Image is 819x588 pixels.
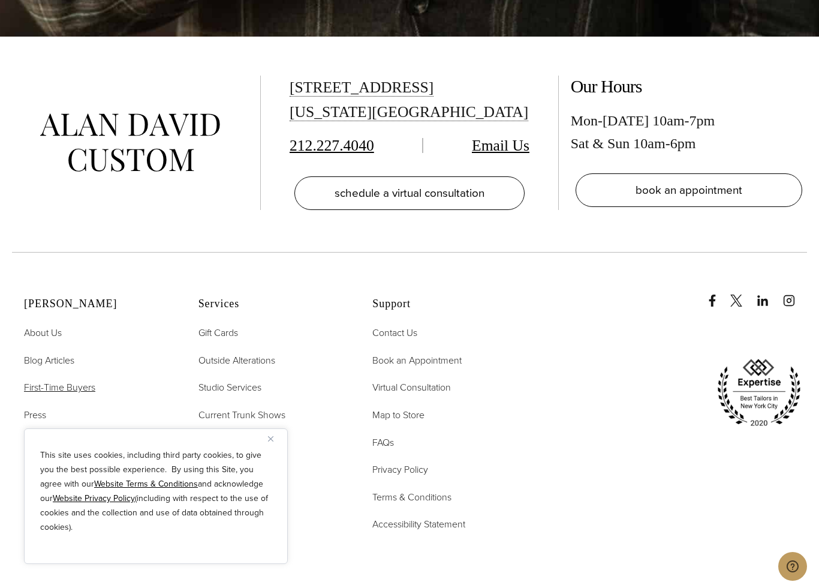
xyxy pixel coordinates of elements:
a: FAQs [372,435,394,451]
a: Map to Store [372,407,424,423]
img: expertise, best tailors in new york city 2020 [711,355,807,431]
nav: Services Footer Nav [198,325,343,422]
nav: Support Footer Nav [372,325,517,532]
a: Book an Appointment [372,353,462,368]
span: First-Time Buyers [24,380,95,394]
button: Close [268,431,282,446]
span: Contact Us [372,326,417,340]
img: Close [268,436,273,442]
span: FAQs [372,436,394,449]
span: Gift Cards [198,326,238,340]
a: linkedin [757,283,781,307]
span: Press [24,408,46,422]
span: Map to Store [372,408,424,422]
a: Outside Alterations [198,353,275,368]
a: schedule a virtual consultation [294,176,525,210]
a: Website Terms & Conditions [94,478,198,490]
a: x/twitter [730,283,754,307]
a: About Us [24,325,62,341]
a: Email Us [472,137,529,154]
img: alan david custom [40,113,220,172]
h2: [PERSON_NAME] [24,298,168,311]
a: instagram [783,283,807,307]
p: This site uses cookies, including third party cookies, to give you the best possible experience. ... [40,448,272,535]
a: Contact Us [372,325,417,341]
nav: Alan David Footer Nav [24,325,168,505]
a: Studio Services [198,380,261,395]
a: Gift Cards [198,325,238,341]
span: book an appointment [636,181,742,199]
span: Terms & Conditions [372,490,451,504]
a: 212.227.4040 [290,137,374,154]
a: Facebook [706,283,728,307]
iframe: Opens a widget where you can chat to one of our agents [778,552,807,582]
span: Studio Services [198,380,261,394]
h2: Services [198,298,343,311]
a: Website Privacy Policy [53,492,135,505]
a: First-Time Buyers [24,380,95,395]
a: Accessibility Statement [372,517,465,532]
h2: Support [372,298,517,311]
span: schedule a virtual consultation [335,184,484,202]
h2: Our Hours [571,76,807,97]
div: Mon-[DATE] 10am-7pm Sat & Sun 10am-6pm [571,109,807,155]
a: Current Trunk Shows [198,407,285,423]
span: Outside Alterations [198,353,275,367]
a: book an appointment [576,173,802,207]
a: Blog Articles [24,353,74,368]
span: Accessibility Statement [372,517,465,531]
span: Privacy Policy [372,463,428,476]
span: About Us [24,326,62,340]
a: Privacy Policy [372,462,428,478]
span: Current Trunk Shows [198,408,285,422]
a: Virtual Consultation [372,380,451,395]
a: Press [24,407,46,423]
a: Terms & Conditions [372,490,451,505]
span: Blog Articles [24,353,74,367]
span: Book an Appointment [372,353,462,367]
span: Virtual Consultation [372,380,451,394]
